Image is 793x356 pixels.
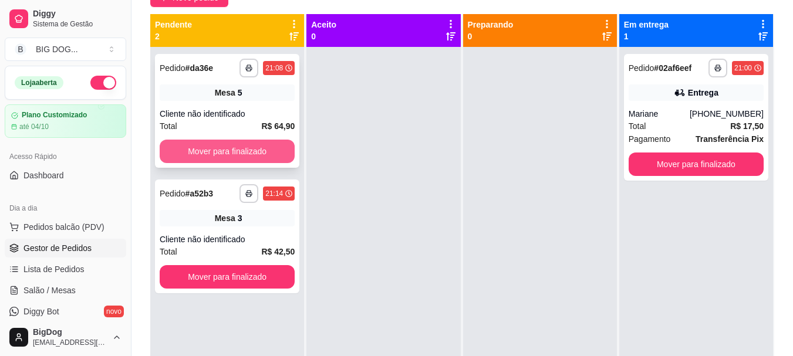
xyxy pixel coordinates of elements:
article: Plano Customizado [22,111,87,120]
span: [EMAIL_ADDRESS][DOMAIN_NAME] [33,338,107,347]
button: Pedidos balcão (PDV) [5,218,126,236]
span: Sistema de Gestão [33,19,122,29]
div: 3 [238,212,242,224]
div: Dia a dia [5,199,126,218]
span: Gestor de Pedidos [23,242,92,254]
span: Dashboard [23,169,64,181]
p: Pendente [155,19,192,30]
div: Cliente não identificado [160,108,295,120]
span: Salão / Mesas [23,284,76,296]
span: Mesa [215,212,235,224]
div: 21:00 [734,63,752,73]
article: até 04/10 [19,122,49,131]
span: Pedido [160,189,185,198]
button: Mover para finalizado [629,152,764,176]
span: Pedido [629,63,654,73]
span: Lista de Pedidos [23,263,85,275]
span: Diggy [33,9,122,19]
strong: # a52b3 [185,189,214,198]
div: Mariane [629,108,690,120]
strong: # da36e [185,63,214,73]
div: 5 [238,87,242,99]
span: Total [629,120,646,133]
p: Em entrega [624,19,669,30]
span: B [15,43,26,55]
div: Entrega [688,87,718,99]
button: Mover para finalizado [160,265,295,289]
div: BIG DOG ... [36,43,78,55]
strong: Transferência Pix [696,134,764,144]
a: DiggySistema de Gestão [5,5,126,33]
span: Pedido [160,63,185,73]
div: 21:14 [265,189,283,198]
p: Preparando [468,19,514,30]
span: Pagamento [629,133,671,145]
a: Gestor de Pedidos [5,239,126,257]
p: 2 [155,30,192,42]
span: Mesa [215,87,235,99]
p: 1 [624,30,669,42]
button: Alterar Status [90,76,116,90]
div: Loja aberta [15,76,63,89]
strong: R$ 17,50 [730,121,764,131]
span: Diggy Bot [23,306,59,317]
div: [PHONE_NUMBER] [690,108,764,120]
span: Total [160,120,177,133]
a: Diggy Botnovo [5,302,126,321]
strong: R$ 42,50 [261,247,295,256]
div: Acesso Rápido [5,147,126,166]
span: BigDog [33,327,107,338]
span: Total [160,245,177,258]
a: Salão / Mesas [5,281,126,300]
span: Pedidos balcão (PDV) [23,221,104,233]
div: Cliente não identificado [160,233,295,245]
strong: R$ 64,90 [261,121,295,131]
button: Select a team [5,38,126,61]
a: Plano Customizadoaté 04/10 [5,104,126,138]
strong: # 02af6eef [654,63,691,73]
a: Dashboard [5,166,126,185]
p: 0 [468,30,514,42]
a: Lista de Pedidos [5,260,126,279]
p: 0 [311,30,336,42]
button: BigDog[EMAIL_ADDRESS][DOMAIN_NAME] [5,323,126,351]
button: Mover para finalizado [160,140,295,163]
p: Aceito [311,19,336,30]
div: 21:08 [265,63,283,73]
